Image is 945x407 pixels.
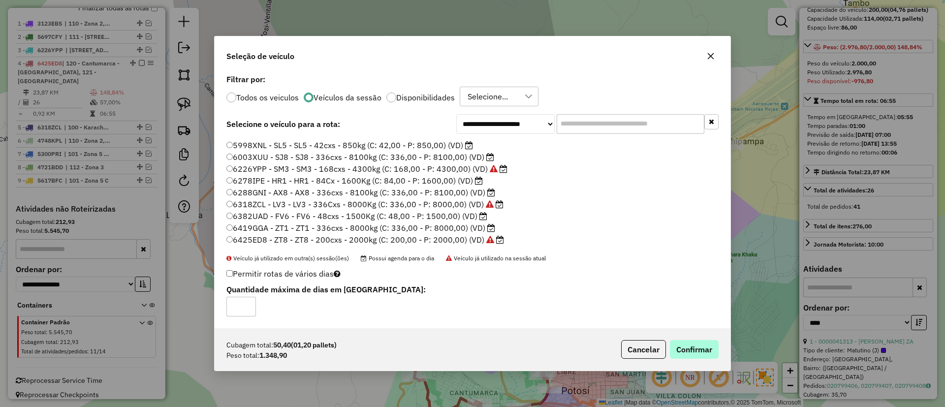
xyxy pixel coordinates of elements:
label: Permitir rotas de vários dias [226,264,341,283]
span: Veículo já utilizado em outra(s) sessão(ões) [226,254,349,262]
i: Veículo já utilizado na sessão atual [486,236,494,244]
span: Veículo já utilizado na sessão atual [446,254,546,262]
i: Possui agenda para o dia [496,236,504,244]
span: (01,20 pallets) [291,341,337,349]
strong: Selecione o veículo para a rota: [226,119,340,129]
label: 5998XNL - SL5 - SL5 - 42cxs - 850kg (C: 42,00 - P: 850,00) (VD) [226,139,473,151]
label: Disponibilidades [396,94,455,101]
strong: 1.348,90 [259,350,287,361]
i: Veículo já utilizado na sessão atual [490,165,498,173]
i: Possui agenda para o dia [486,153,494,161]
span: Cubagem total: [226,340,273,350]
label: 6278IPE - HR1 - HR1 - 84Cx - 1600Kg (C: 84,00 - P: 1600,00) (VD) [226,175,483,187]
button: Confirmar [670,340,719,359]
strong: 50,40 [273,340,337,350]
label: Quantidade máxima de dias em [GEOGRAPHIC_DATA]: [226,283,551,295]
i: Possui agenda para o dia [500,165,507,173]
i: Possui agenda para o dia [465,141,473,149]
i: Possui agenda para o dia [487,224,495,232]
div: Selecione... [464,87,511,106]
input: 6226YPP - SM3 - SM3 - 168cxs - 4300kg (C: 168,00 - P: 4300,00) (VD) [226,165,233,172]
i: Possui agenda para o dia [496,200,504,208]
label: 6288GNI - AX8 - AX8 - 336cxs - 8100kg (C: 336,00 - P: 8100,00) (VD) [226,187,495,198]
input: 6288GNI - AX8 - AX8 - 336cxs - 8100kg (C: 336,00 - P: 8100,00) (VD) [226,189,233,195]
label: Filtrar por: [226,73,719,85]
button: Cancelar [621,340,666,359]
label: 6318ZCL - LV3 - LV3 - 336Cxs - 8000Kg (C: 336,00 - P: 8000,00) (VD) [226,198,504,210]
input: 6419GGA - ZT1 - ZT1 - 336cxs - 8000kg (C: 336,00 - P: 8000,00) (VD) [226,224,233,231]
i: Selecione pelo menos um veículo [334,270,341,278]
input: 6278IPE - HR1 - HR1 - 84Cx - 1600Kg (C: 84,00 - P: 1600,00) (VD) [226,177,233,184]
input: 6425ED8 - ZT8 - ZT8 - 200cxs - 2000kg (C: 200,00 - P: 2000,00) (VD) [226,236,233,243]
label: 6419GGA - ZT1 - ZT1 - 336cxs - 8000kg (C: 336,00 - P: 8000,00) (VD) [226,222,495,234]
i: Possui agenda para o dia [475,177,483,185]
label: 6382UAD - FV6 - FV6 - 48cxs - 1500Kg (C: 48,00 - P: 1500,00) (VD) [226,210,487,222]
span: Seleção de veículo [226,50,294,62]
input: Permitir rotas de vários dias [226,270,233,277]
input: 5998XNL - SL5 - SL5 - 42cxs - 850kg (C: 42,00 - P: 850,00) (VD) [226,142,233,148]
i: Possui agenda para o dia [487,188,495,196]
label: 6425ED8 - ZT8 - ZT8 - 200cxs - 2000kg (C: 200,00 - P: 2000,00) (VD) [226,234,504,246]
input: 6003XUU - SJ8 - SJ8 - 336cxs - 8100kg (C: 336,00 - P: 8100,00) (VD) [226,154,233,160]
i: Veículo já utilizado na sessão atual [486,200,494,208]
span: Possui agenda para o dia [361,254,434,262]
input: 6318ZCL - LV3 - LV3 - 336Cxs - 8000Kg (C: 336,00 - P: 8000,00) (VD) [226,201,233,207]
label: Todos os veiculos [236,94,299,101]
span: Peso total: [226,350,259,361]
i: Possui agenda para o dia [479,212,487,220]
label: Veículos da sessão [314,94,381,101]
input: 6382UAD - FV6 - FV6 - 48cxs - 1500Kg (C: 48,00 - P: 1500,00) (VD) [226,213,233,219]
label: 6003XUU - SJ8 - SJ8 - 336cxs - 8100kg (C: 336,00 - P: 8100,00) (VD) [226,151,494,163]
label: 6226YPP - SM3 - SM3 - 168cxs - 4300kg (C: 168,00 - P: 4300,00) (VD) [226,163,507,175]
